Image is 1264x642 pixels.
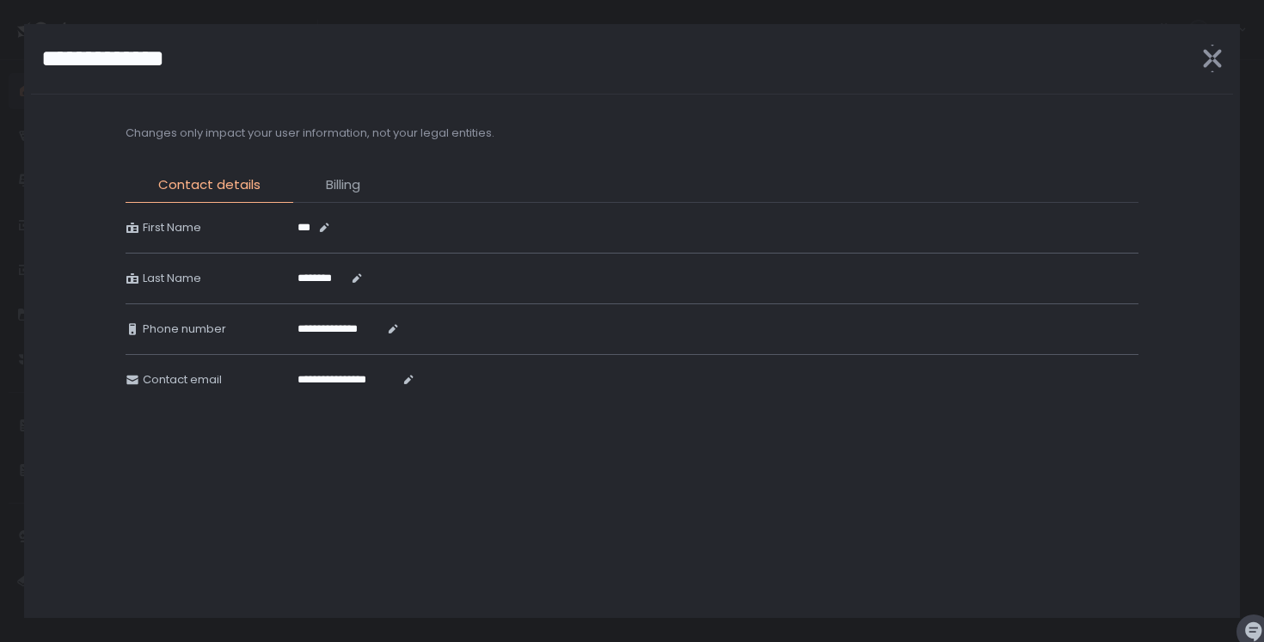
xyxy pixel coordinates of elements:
[326,175,360,195] span: Billing
[143,321,226,337] span: Phone number
[158,175,261,195] span: Contact details
[143,372,222,388] span: Contact email
[143,271,201,286] span: Last Name
[143,220,201,235] span: First Name
[126,125,494,141] h2: Changes only impact your user information, not your legal entities.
